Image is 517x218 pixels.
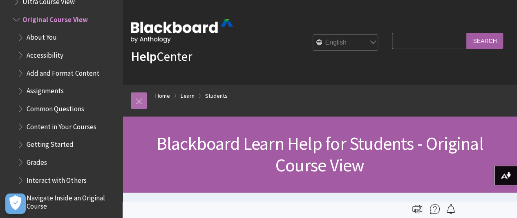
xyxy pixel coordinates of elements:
[412,204,422,214] img: Print
[27,173,86,184] span: Interact with Others
[27,155,47,166] span: Grades
[131,19,233,43] img: Blackboard by Anthology
[156,132,483,176] span: Blackboard Learn Help for Students - Original Course View
[430,204,440,214] img: More help
[27,84,64,95] span: Assignments
[181,91,195,101] a: Learn
[27,138,74,149] span: Getting Started
[27,31,57,42] span: About You
[5,193,26,214] button: Open Preferences
[27,48,63,59] span: Accessibility
[27,102,84,113] span: Common Questions
[131,48,192,65] a: HelpCenter
[131,48,157,65] strong: Help
[27,66,99,77] span: Add and Format Content
[313,35,378,51] select: Site Language Selector
[446,204,456,214] img: Follow this page
[27,191,117,210] span: Navigate Inside an Original Course
[27,120,96,131] span: Content in Your Courses
[155,91,170,101] a: Home
[205,91,228,101] a: Students
[466,33,503,49] input: Search
[22,13,87,24] span: Original Course View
